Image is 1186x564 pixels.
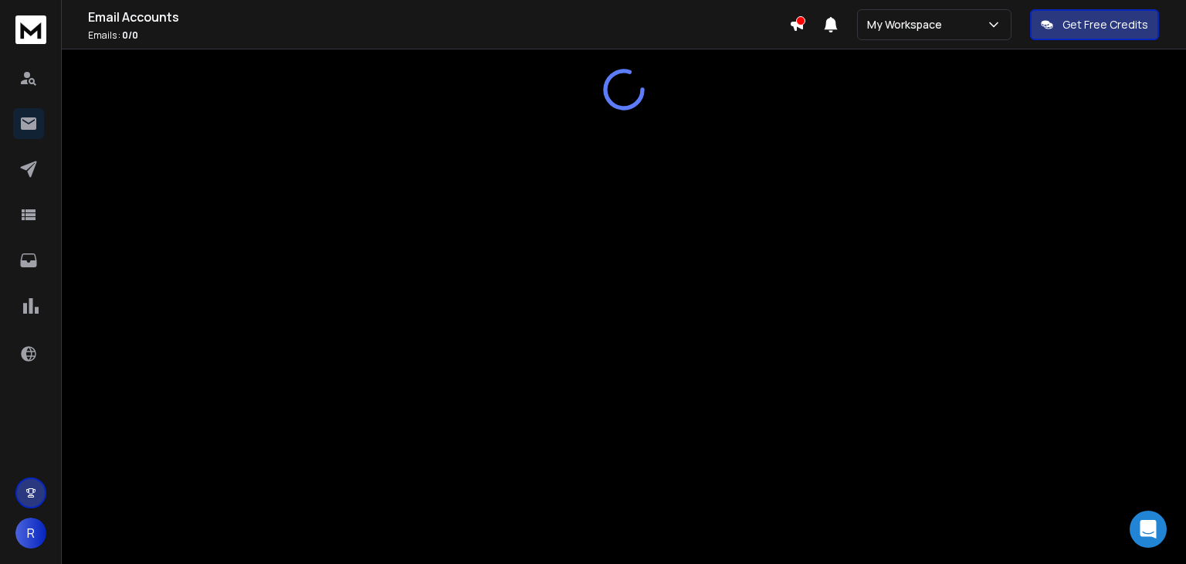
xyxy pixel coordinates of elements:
p: Get Free Credits [1062,17,1148,32]
p: My Workspace [867,17,948,32]
button: Get Free Credits [1030,9,1159,40]
button: R [15,518,46,549]
div: Open Intercom Messenger [1130,511,1167,548]
p: Emails : [88,29,789,42]
img: logo [15,15,46,44]
span: 0 / 0 [122,29,138,42]
h1: Email Accounts [88,8,789,26]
